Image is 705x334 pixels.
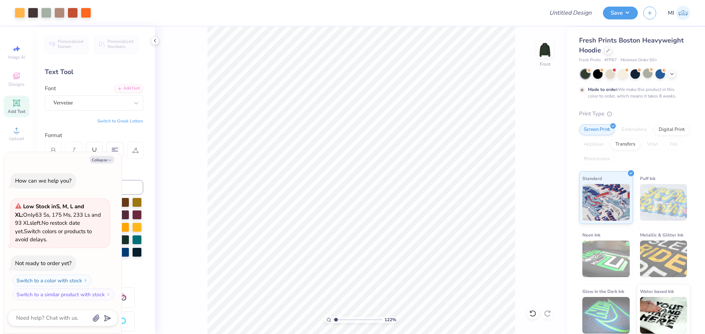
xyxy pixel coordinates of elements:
[617,124,652,135] div: Embroidery
[579,57,601,63] span: Fresh Prints
[8,54,25,60] span: Image AI
[588,86,678,99] div: We make this product in this color to order, which means it takes 8 weeks.
[579,139,608,150] div: Applique
[668,6,690,20] a: MI
[108,39,134,49] span: Personalized Numbers
[90,156,114,164] button: Collapse
[665,139,682,150] div: Foil
[603,7,638,19] button: Save
[9,136,24,142] span: Upload
[12,275,92,286] button: Switch to a color with stock
[640,241,687,277] img: Metallic & Glitter Ink
[538,43,552,57] img: Front
[668,9,674,17] span: MI
[15,219,80,235] span: No restock date yet.
[45,131,144,140] div: Format
[640,175,655,182] span: Puff Ink
[588,87,618,92] strong: Made to order:
[45,84,56,93] label: Font
[58,39,84,49] span: Personalized Names
[12,289,115,300] button: Switch to a similar product with stock
[114,84,143,93] div: Add Font
[582,297,630,334] img: Glow in the Dark Ink
[604,57,617,63] span: # FP87
[582,241,630,277] img: Neon Ink
[8,81,25,87] span: Designs
[15,260,72,267] div: Not ready to order yet?
[15,177,72,184] div: How can we help you?
[543,5,597,20] input: Untitled Design
[106,292,111,297] img: Switch to a similar product with stock
[640,231,683,239] span: Metallic & Glitter Ink
[640,297,687,334] img: Water based Ink
[640,184,687,221] img: Puff Ink
[540,61,550,67] div: Front
[676,6,690,20] img: Ma. Isabella Adad
[579,36,684,55] span: Fresh Prints Boston Heavyweight Hoodie
[8,109,25,114] span: Add Text
[579,154,615,165] div: Rhinestones
[611,139,640,150] div: Transfers
[83,278,88,283] img: Switch to a color with stock
[582,287,624,295] span: Glow in the Dark Ink
[97,118,143,124] button: Switch to Greek Letters
[384,316,396,323] span: 122 %
[640,287,674,295] span: Water based Ink
[15,203,84,219] strong: Low Stock in S, M, L and XL :
[582,231,600,239] span: Neon Ink
[654,124,690,135] div: Digital Print
[15,203,101,243] span: Only 63 Ss, 175 Ms, 233 Ls and 93 XLs left. Switch colors or products to avoid delays.
[582,184,630,221] img: Standard
[579,124,615,135] div: Screen Print
[579,110,690,118] div: Print Type
[621,57,657,63] span: Minimum Order: 50 +
[642,139,663,150] div: Vinyl
[582,175,602,182] span: Standard
[45,67,143,77] div: Text Tool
